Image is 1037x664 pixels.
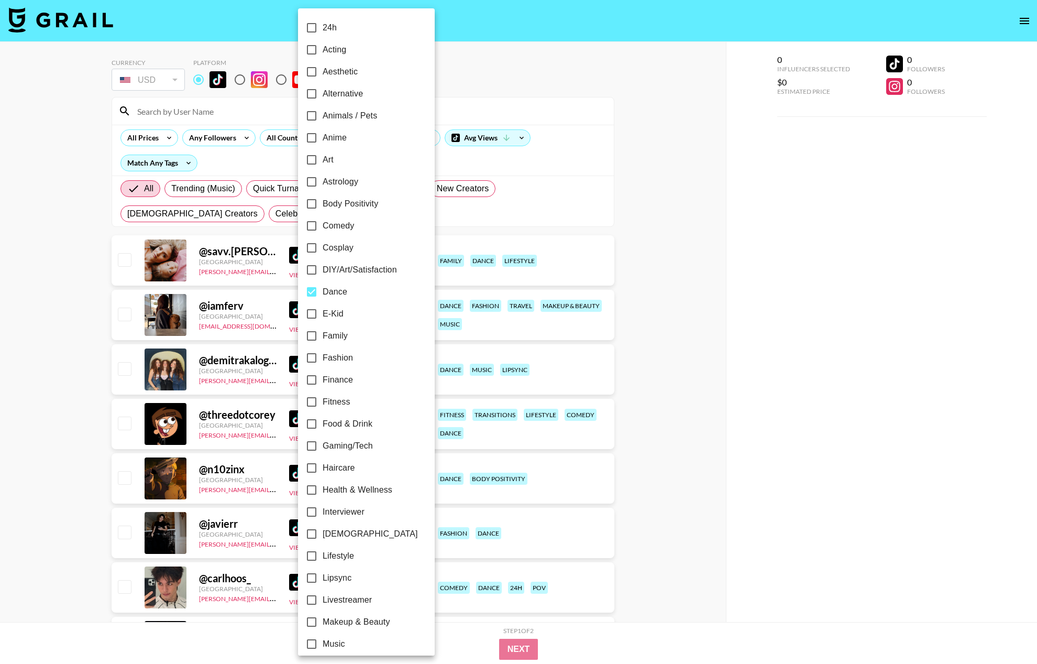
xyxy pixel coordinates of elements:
[323,220,354,232] span: Comedy
[323,616,390,628] span: Makeup & Beauty
[323,88,363,100] span: Alternative
[323,154,334,166] span: Art
[323,462,355,474] span: Haircare
[323,572,351,584] span: Lipsync
[323,440,373,452] span: Gaming/Tech
[323,286,347,298] span: Dance
[323,374,353,386] span: Finance
[323,484,392,496] span: Health & Wellness
[323,264,397,276] span: DIY/Art/Satisfaction
[323,352,353,364] span: Fashion
[323,176,358,188] span: Astrology
[323,418,372,430] span: Food & Drink
[323,66,358,78] span: Aesthetic
[323,198,378,210] span: Body Positivity
[323,396,350,408] span: Fitness
[323,110,377,122] span: Animals / Pets
[323,550,354,562] span: Lifestyle
[323,330,348,342] span: Family
[323,528,418,540] span: [DEMOGRAPHIC_DATA]
[323,506,365,518] span: Interviewer
[323,43,346,56] span: Acting
[323,21,337,34] span: 24h
[323,242,354,254] span: Cosplay
[323,308,344,320] span: E-Kid
[323,638,345,650] span: Music
[323,594,372,606] span: Livestreamer
[323,132,347,144] span: Anime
